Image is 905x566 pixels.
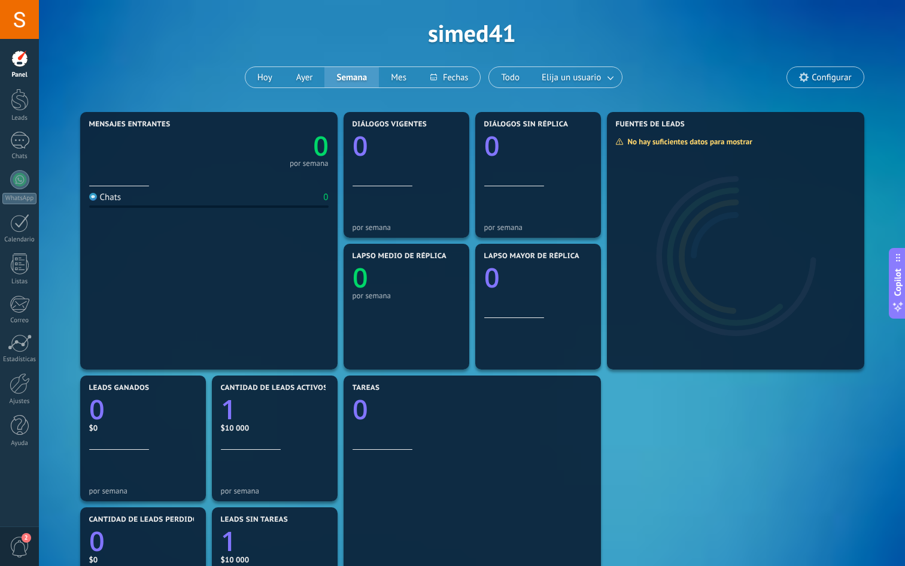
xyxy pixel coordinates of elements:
[221,516,288,524] span: Leads sin tareas
[2,193,37,204] div: WhatsApp
[892,268,904,296] span: Copilot
[379,67,418,87] button: Mes
[221,391,236,428] text: 1
[484,120,569,129] span: Diálogos sin réplica
[353,291,460,300] div: por semana
[245,67,284,87] button: Hoy
[2,153,37,161] div: Chats
[2,236,37,244] div: Calendario
[290,161,329,167] div: por semana
[89,384,150,392] span: Leads ganados
[221,423,329,433] div: $10 000
[2,440,37,447] div: Ayuda
[353,128,368,164] text: 0
[89,423,197,433] div: $0
[323,192,328,203] div: 0
[2,71,37,79] div: Panel
[221,523,329,559] a: 1
[22,533,31,543] span: 2
[2,356,37,364] div: Estadísticas
[418,67,480,87] button: Fechas
[2,278,37,286] div: Listas
[89,516,203,524] span: Cantidad de leads perdidos
[89,486,197,495] div: por semana
[89,391,197,428] a: 0
[221,391,329,428] a: 1
[221,486,329,495] div: por semana
[532,67,622,87] button: Elija un usuario
[89,391,105,428] text: 0
[615,137,761,147] div: No hay suficientes datos para mostrar
[484,223,592,232] div: por semana
[812,72,851,83] span: Configurar
[539,69,603,86] span: Elija un usuario
[209,128,329,164] a: 0
[89,193,97,201] img: Chats
[89,120,171,129] span: Mensajes entrantes
[353,223,460,232] div: por semana
[353,120,427,129] span: Diálogos vigentes
[221,555,329,565] div: $10 000
[89,192,122,203] div: Chats
[313,128,329,164] text: 0
[221,384,328,392] span: Cantidad de leads activos
[324,67,379,87] button: Semana
[2,398,37,405] div: Ajustes
[353,391,368,428] text: 0
[616,120,685,129] span: Fuentes de leads
[89,555,197,565] div: $0
[89,523,197,559] a: 0
[89,523,105,559] text: 0
[2,114,37,122] div: Leads
[221,523,236,559] text: 1
[489,67,532,87] button: Todo
[484,252,579,261] span: Lapso mayor de réplica
[353,391,592,428] a: 0
[353,384,380,392] span: Tareas
[484,259,500,296] text: 0
[284,67,325,87] button: Ayer
[353,259,368,296] text: 0
[484,128,500,164] text: 0
[353,252,447,261] span: Lapso medio de réplica
[2,317,37,325] div: Correo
